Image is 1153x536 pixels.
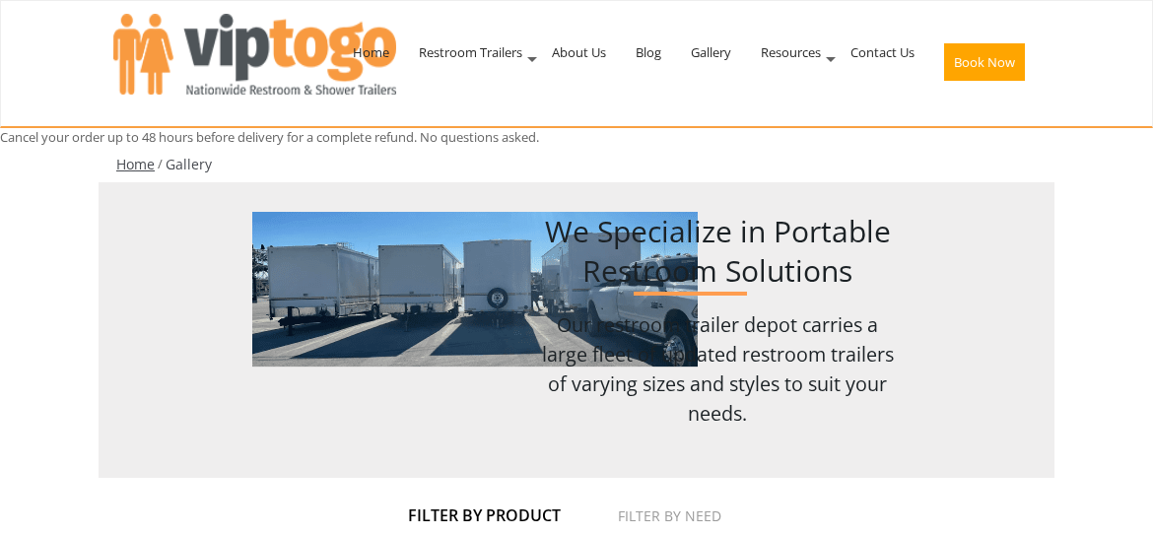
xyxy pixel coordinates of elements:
img: trailer-images.png [252,212,699,368]
a: Gallery [676,1,746,103]
a: Filter by Product [391,498,576,524]
a: About Us [537,1,621,103]
a: Home [338,1,404,103]
h1: We Specialize in Portable Restroom Solutions [535,212,901,291]
a: Gallery [166,155,212,173]
p: Our restroom trailer depot carries a large fleet of updated restroom trailers of varying sizes an... [535,310,901,429]
a: Home [116,155,155,173]
button: Book Now [944,43,1025,81]
a: Resources [746,1,836,103]
a: Filter by Need [576,498,762,524]
a: Book Now [929,1,1040,123]
a: Blog [621,1,676,103]
a: Restroom Trailers [404,1,537,103]
a: Contact Us [836,1,929,103]
ul: / [113,155,1040,174]
img: VIPTOGO [113,14,396,95]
